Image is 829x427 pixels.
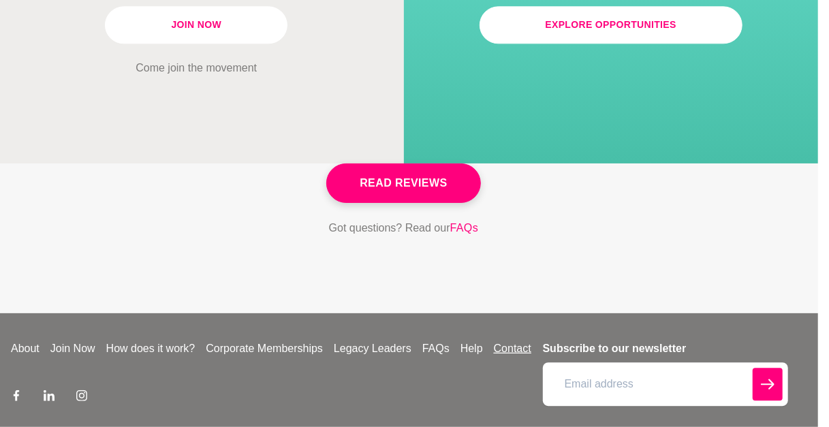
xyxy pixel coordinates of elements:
[5,341,45,357] a: About
[417,341,455,357] a: FAQs
[76,390,87,406] a: Instagram
[450,219,479,237] a: FAQs
[105,6,287,44] a: Join Now
[101,341,201,357] a: How does it work?
[44,390,54,406] a: LinkedIn
[480,6,743,44] a: Explore Opportunities
[326,163,480,203] a: Read Reviews
[45,341,101,357] a: Join Now
[11,390,22,406] a: Facebook
[488,341,537,357] a: Contact
[27,60,366,76] p: Come join the movement
[455,341,488,357] a: Help
[543,362,788,406] input: Email address
[200,341,328,357] a: Corporate Memberships
[329,219,479,237] p: Got questions? Read our
[328,341,417,357] a: Legacy Leaders
[543,341,788,357] h4: Subscribe to our newsletter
